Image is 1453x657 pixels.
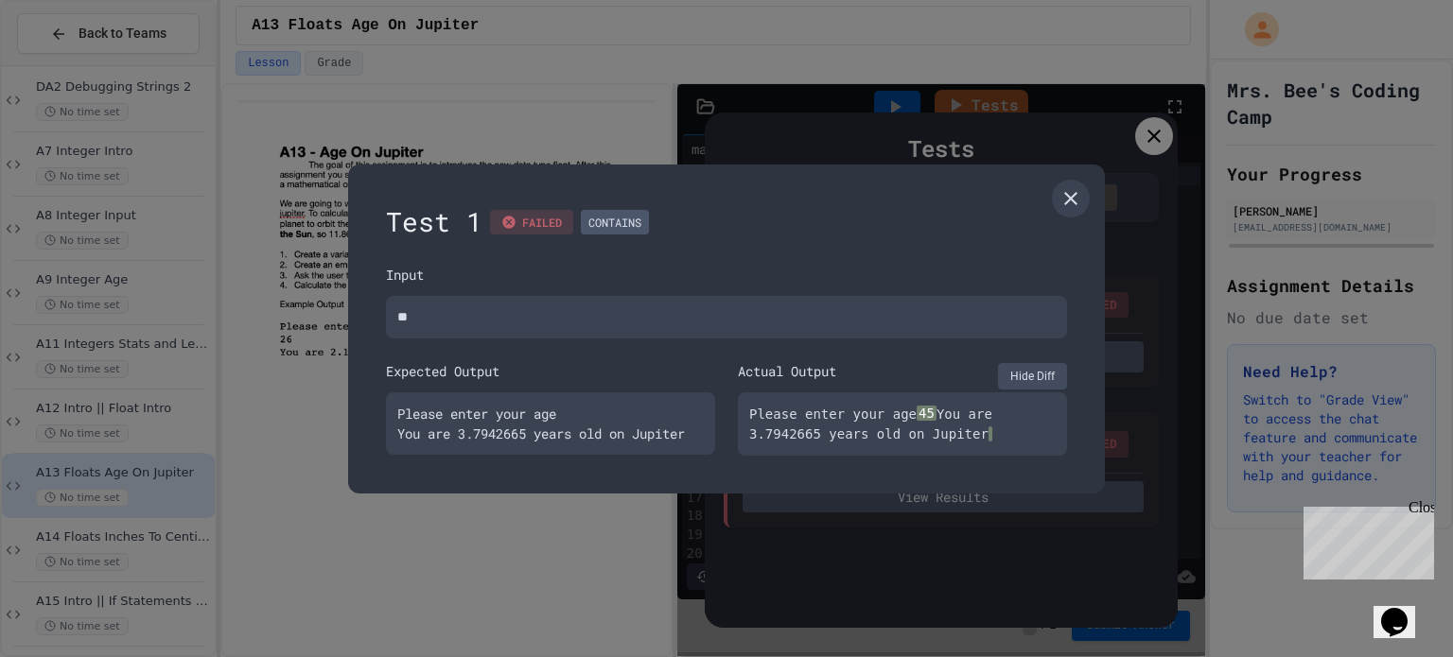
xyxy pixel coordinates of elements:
[386,265,1067,285] div: Input
[749,406,1000,441] span: You are 3.7942665 years old on Jupiter
[917,406,937,421] span: 45
[386,202,1067,242] div: Test 1
[581,210,649,234] div: CONTAINS
[749,406,917,421] span: Please enter your age
[1296,499,1434,579] iframe: chat widget
[738,361,836,381] div: Actual Output
[998,363,1067,389] button: Hide Diff
[386,392,715,455] div: Please enter your age You are 3.7942665 years old on Jupiter
[8,8,131,120] div: Chat with us now!Close
[490,210,573,234] div: FAILED
[1374,581,1434,638] iframe: chat widget
[386,361,715,381] div: Expected Output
